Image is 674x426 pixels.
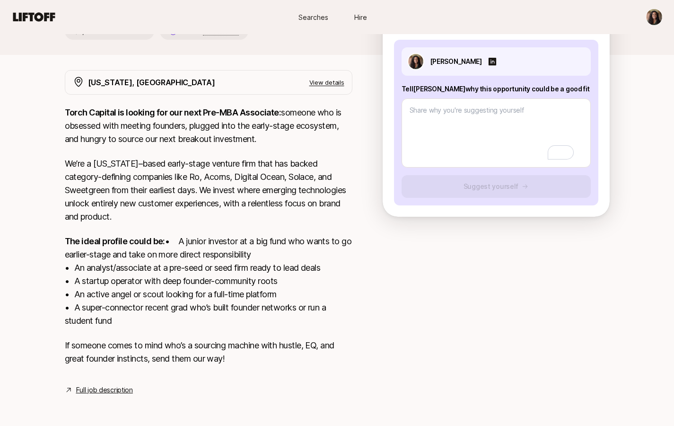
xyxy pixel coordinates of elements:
a: Searches [290,9,337,26]
p: View details [309,78,344,87]
p: [US_STATE], [GEOGRAPHIC_DATA] [88,76,215,89]
strong: Torch Capital is looking for our next Pre-MBA Associate: [65,107,281,117]
p: [PERSON_NAME] [430,56,482,67]
p: If someone comes to mind who’s a sourcing machine with hustle, EQ, and great founder instincts, s... [65,339,352,365]
a: Hire [337,9,385,26]
textarea: To enrich screen reader interactions, please activate Accessibility in Grammarly extension settings [402,98,591,168]
span: Hire [354,12,367,22]
span: Searches [298,12,328,22]
button: Isabel Buenaga Levis [646,9,663,26]
a: Full job description [76,384,133,396]
strong: The ideal profile could be: [65,236,165,246]
p: Tell [PERSON_NAME] why this opportunity could be a good fit [402,83,591,95]
img: Isabel Buenaga Levis [646,9,662,25]
p: • A junior investor at a big fund who wants to go earlier-stage and take on more direct responsib... [65,235,352,328]
p: someone who is obsessed with meeting founders, plugged into the early-stage ecosystem, and hungry... [65,106,352,146]
p: We’re a [US_STATE]–based early-stage venture firm that has backed category-defining companies lik... [65,157,352,223]
img: 347d3c91_79ed_4fda_9e8b_d16b82e8847a.jpg [408,54,423,69]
